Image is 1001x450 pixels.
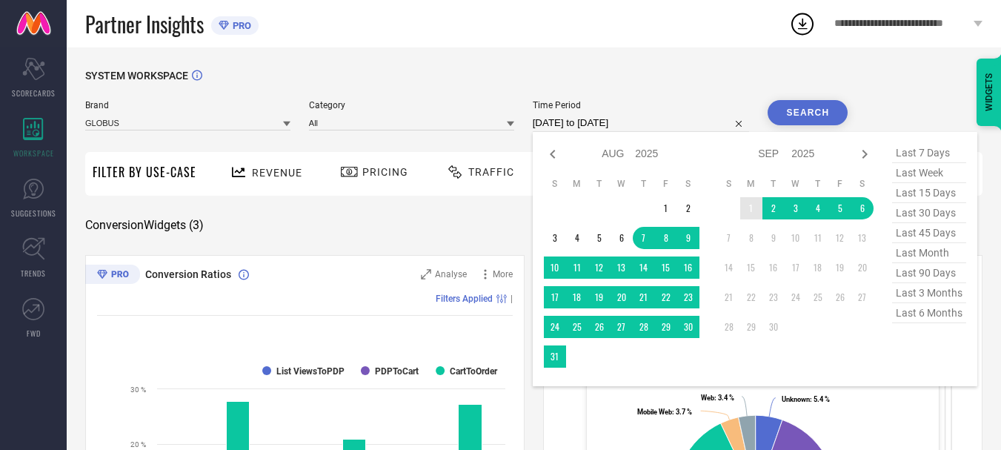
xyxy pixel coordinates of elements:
[677,178,699,190] th: Saturday
[892,283,966,303] span: last 3 months
[13,148,54,159] span: WORKSPACE
[637,408,672,416] tspan: Mobile Web
[276,366,345,377] text: List ViewsToPDP
[12,87,56,99] span: SCORECARDS
[829,197,851,219] td: Fri Sep 05 2025
[851,227,874,249] td: Sat Sep 13 2025
[11,208,56,219] span: SUGGESTIONS
[511,294,513,304] span: |
[740,197,762,219] td: Mon Sep 01 2025
[85,100,290,110] span: Brand
[701,394,714,402] tspan: Web
[362,166,408,178] span: Pricing
[450,366,498,377] text: CartToOrder
[785,227,807,249] td: Wed Sep 10 2025
[701,394,734,402] text: : 3.4 %
[588,286,611,308] td: Tue Aug 19 2025
[829,227,851,249] td: Fri Sep 12 2025
[611,286,633,308] td: Wed Aug 20 2025
[892,263,966,283] span: last 90 days
[677,227,699,249] td: Sat Aug 09 2025
[435,269,467,279] span: Analyse
[718,227,740,249] td: Sun Sep 07 2025
[807,197,829,219] td: Thu Sep 04 2025
[740,316,762,338] td: Mon Sep 29 2025
[851,286,874,308] td: Sat Sep 27 2025
[785,286,807,308] td: Wed Sep 24 2025
[785,197,807,219] td: Wed Sep 03 2025
[655,197,677,219] td: Fri Aug 01 2025
[85,9,204,39] span: Partner Insights
[718,286,740,308] td: Sun Sep 21 2025
[544,178,566,190] th: Sunday
[782,395,810,403] tspan: Unknown
[633,286,655,308] td: Thu Aug 21 2025
[807,286,829,308] td: Thu Sep 25 2025
[588,257,611,279] td: Tue Aug 12 2025
[740,178,762,190] th: Monday
[229,20,251,31] span: PRO
[740,257,762,279] td: Mon Sep 15 2025
[655,257,677,279] td: Fri Aug 15 2025
[544,286,566,308] td: Sun Aug 17 2025
[740,286,762,308] td: Mon Sep 22 2025
[807,227,829,249] td: Thu Sep 11 2025
[718,257,740,279] td: Sun Sep 14 2025
[677,316,699,338] td: Sat Aug 30 2025
[655,316,677,338] td: Fri Aug 29 2025
[892,303,966,323] span: last 6 months
[677,257,699,279] td: Sat Aug 16 2025
[588,178,611,190] th: Tuesday
[588,316,611,338] td: Tue Aug 26 2025
[637,408,692,416] text: : 3.7 %
[892,223,966,243] span: last 45 days
[892,183,966,203] span: last 15 days
[566,257,588,279] td: Mon Aug 11 2025
[544,145,562,163] div: Previous month
[856,145,874,163] div: Next month
[829,286,851,308] td: Fri Sep 26 2025
[544,316,566,338] td: Sun Aug 24 2025
[611,178,633,190] th: Wednesday
[718,316,740,338] td: Sun Sep 28 2025
[421,269,431,279] svg: Zoom
[892,203,966,223] span: last 30 days
[762,178,785,190] th: Tuesday
[851,257,874,279] td: Sat Sep 20 2025
[892,163,966,183] span: last week
[785,178,807,190] th: Wednesday
[892,143,966,163] span: last 7 days
[611,316,633,338] td: Wed Aug 27 2025
[93,163,196,181] span: Filter By Use-Case
[85,70,188,82] span: SYSTEM WORKSPACE
[768,100,848,125] button: Search
[851,197,874,219] td: Sat Sep 06 2025
[762,316,785,338] td: Tue Sep 30 2025
[544,257,566,279] td: Sun Aug 10 2025
[762,286,785,308] td: Tue Sep 23 2025
[807,257,829,279] td: Thu Sep 18 2025
[544,345,566,368] td: Sun Aug 31 2025
[718,178,740,190] th: Sunday
[533,100,750,110] span: Time Period
[85,218,204,233] span: Conversion Widgets ( 3 )
[468,166,514,178] span: Traffic
[611,227,633,249] td: Wed Aug 06 2025
[375,366,419,377] text: PDPToCart
[436,294,493,304] span: Filters Applied
[762,227,785,249] td: Tue Sep 09 2025
[677,197,699,219] td: Sat Aug 02 2025
[611,257,633,279] td: Wed Aug 13 2025
[633,178,655,190] th: Thursday
[782,395,830,403] text: : 5.4 %
[807,178,829,190] th: Thursday
[544,227,566,249] td: Sun Aug 03 2025
[130,386,146,394] text: 30 %
[566,178,588,190] th: Monday
[493,269,513,279] span: More
[85,265,140,287] div: Premium
[762,257,785,279] td: Tue Sep 16 2025
[21,268,46,279] span: TRENDS
[566,316,588,338] td: Mon Aug 25 2025
[130,440,146,449] text: 20 %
